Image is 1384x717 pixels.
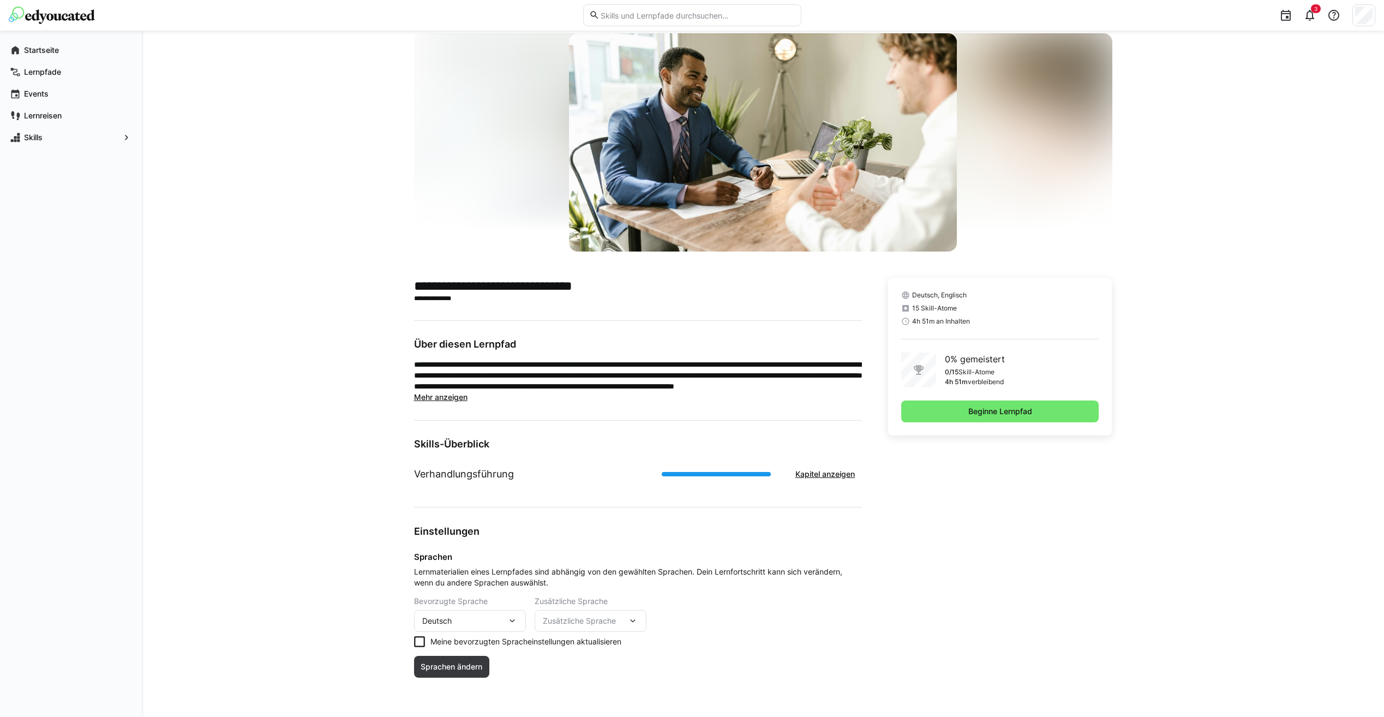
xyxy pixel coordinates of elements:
[414,656,490,678] button: Sprachen ändern
[600,10,795,20] input: Skills und Lernpfade durchsuchen…
[414,392,468,402] span: Mehr anzeigen
[788,463,862,485] button: Kapitel anzeigen
[968,378,1004,386] p: verbleibend
[967,406,1034,417] span: Beginne Lernpfad
[945,378,968,386] p: 4h 51m
[945,368,958,377] p: 0/15
[414,597,488,606] span: Bevorzugte Sprache
[945,352,1005,366] p: 0% gemeistert
[543,616,627,626] span: Zusätzliche Sprache
[422,616,452,626] span: Deutsch
[414,525,862,537] h3: Einstellungen
[414,636,862,647] eds-checkbox: Meine bevorzugten Spracheinstellungen aktualisieren
[1314,5,1317,12] span: 3
[794,469,856,480] span: Kapitel anzeigen
[912,304,957,313] span: 15 Skill-Atome
[912,291,967,300] span: Deutsch, Englisch
[414,438,862,450] h3: Skills-Überblick
[419,661,484,672] span: Sprachen ändern
[535,597,608,606] span: Zusätzliche Sprache
[414,467,514,481] h1: Verhandlungsführung
[912,317,970,326] span: 4h 51m an Inhalten
[414,552,862,562] h4: Sprachen
[414,338,862,350] h3: Über diesen Lernpfad
[958,368,994,377] p: Skill-Atome
[901,401,1099,422] button: Beginne Lernpfad
[414,566,862,588] span: Lernmaterialien eines Lernpfades sind abhängig von den gewählten Sprachen. Dein Lernfortschritt k...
